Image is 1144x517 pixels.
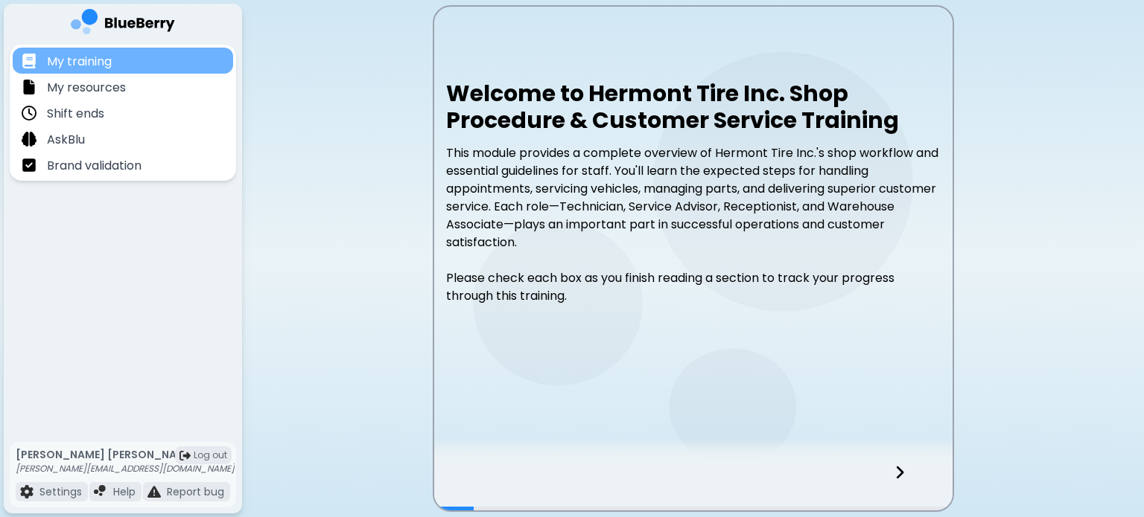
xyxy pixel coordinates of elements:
[179,450,191,461] img: logout
[446,144,941,305] p: This module provides a complete overview of Hermont Tire Inc.'s shop workflow and essential guide...
[22,158,36,173] img: file icon
[20,485,34,498] img: file icon
[71,9,175,39] img: company logo
[47,105,104,123] p: Shift ends
[194,449,227,461] span: Log out
[16,448,235,461] p: [PERSON_NAME] [PERSON_NAME]
[22,54,36,68] img: file icon
[446,80,941,134] h2: Welcome to Hermont Tire Inc. Shop Procedure & Customer Service Training
[167,485,224,498] p: Report bug
[16,463,235,475] p: [PERSON_NAME][EMAIL_ADDRESS][DOMAIN_NAME]
[113,485,136,498] p: Help
[22,106,36,121] img: file icon
[47,131,85,149] p: AskBlu
[39,485,82,498] p: Settings
[47,157,142,175] p: Brand validation
[22,132,36,147] img: file icon
[22,80,36,94] img: file icon
[94,485,107,498] img: file icon
[147,485,161,498] img: file icon
[47,79,126,97] p: My resources
[47,53,112,71] p: My training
